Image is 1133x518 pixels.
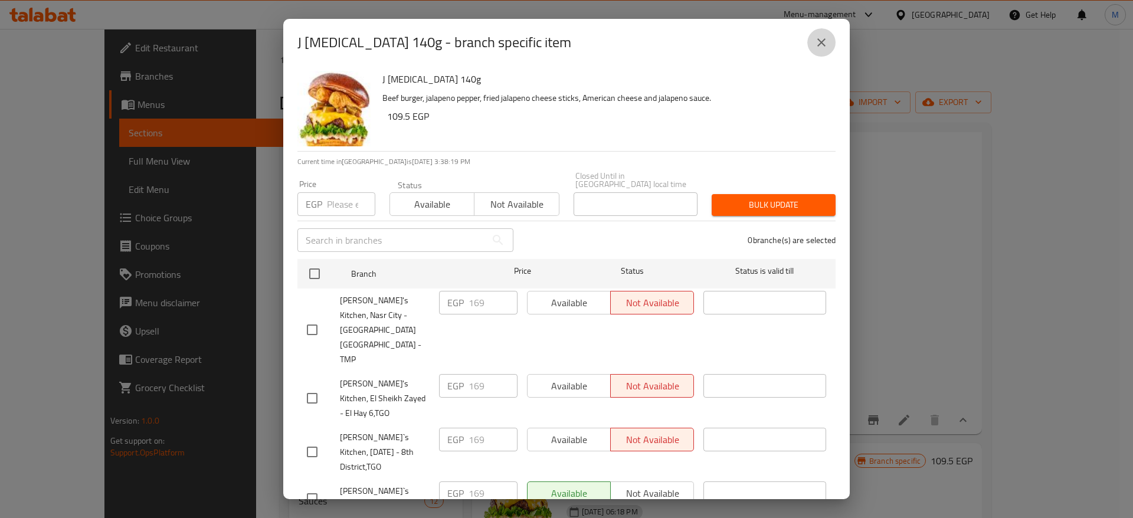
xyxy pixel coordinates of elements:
[447,379,464,393] p: EGP
[721,198,826,212] span: Bulk update
[389,192,474,216] button: Available
[474,192,559,216] button: Not available
[469,374,518,398] input: Please enter price
[297,33,571,52] h2: J [MEDICAL_DATA] 140g - branch specific item
[571,264,694,278] span: Status
[712,194,836,216] button: Bulk update
[297,228,486,252] input: Search in branches
[340,293,430,367] span: [PERSON_NAME]'s Kitchen, Nasr City - [GEOGRAPHIC_DATA] [GEOGRAPHIC_DATA] - TMP
[340,376,430,421] span: [PERSON_NAME]'s Kitchen, El Sheikh Zayed - El Hay 6,TGO
[306,197,322,211] p: EGP
[382,71,826,87] h6: J [MEDICAL_DATA] 140g
[483,264,562,278] span: Price
[340,484,430,513] span: [PERSON_NAME]`s Kitchen, Madinaty
[382,91,826,106] p: Beef burger, jalapeno pepper, fried jalapeno cheese sticks, American cheese and jalapeno sauce.
[447,486,464,500] p: EGP
[703,264,826,278] span: Status is valid till
[469,291,518,314] input: Please enter price
[387,108,826,124] h6: 109.5 EGP
[395,196,470,213] span: Available
[327,192,375,216] input: Please enter price
[351,267,474,281] span: Branch
[469,481,518,505] input: Please enter price
[447,296,464,310] p: EGP
[807,28,836,57] button: close
[340,430,430,474] span: [PERSON_NAME]`s Kitchen, [DATE] - 8th District,TGO
[297,156,836,167] p: Current time in [GEOGRAPHIC_DATA] is [DATE] 3:38:19 PM
[748,234,836,246] p: 0 branche(s) are selected
[479,196,554,213] span: Not available
[297,71,373,146] img: J Poppers 140g
[469,428,518,451] input: Please enter price
[447,432,464,447] p: EGP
